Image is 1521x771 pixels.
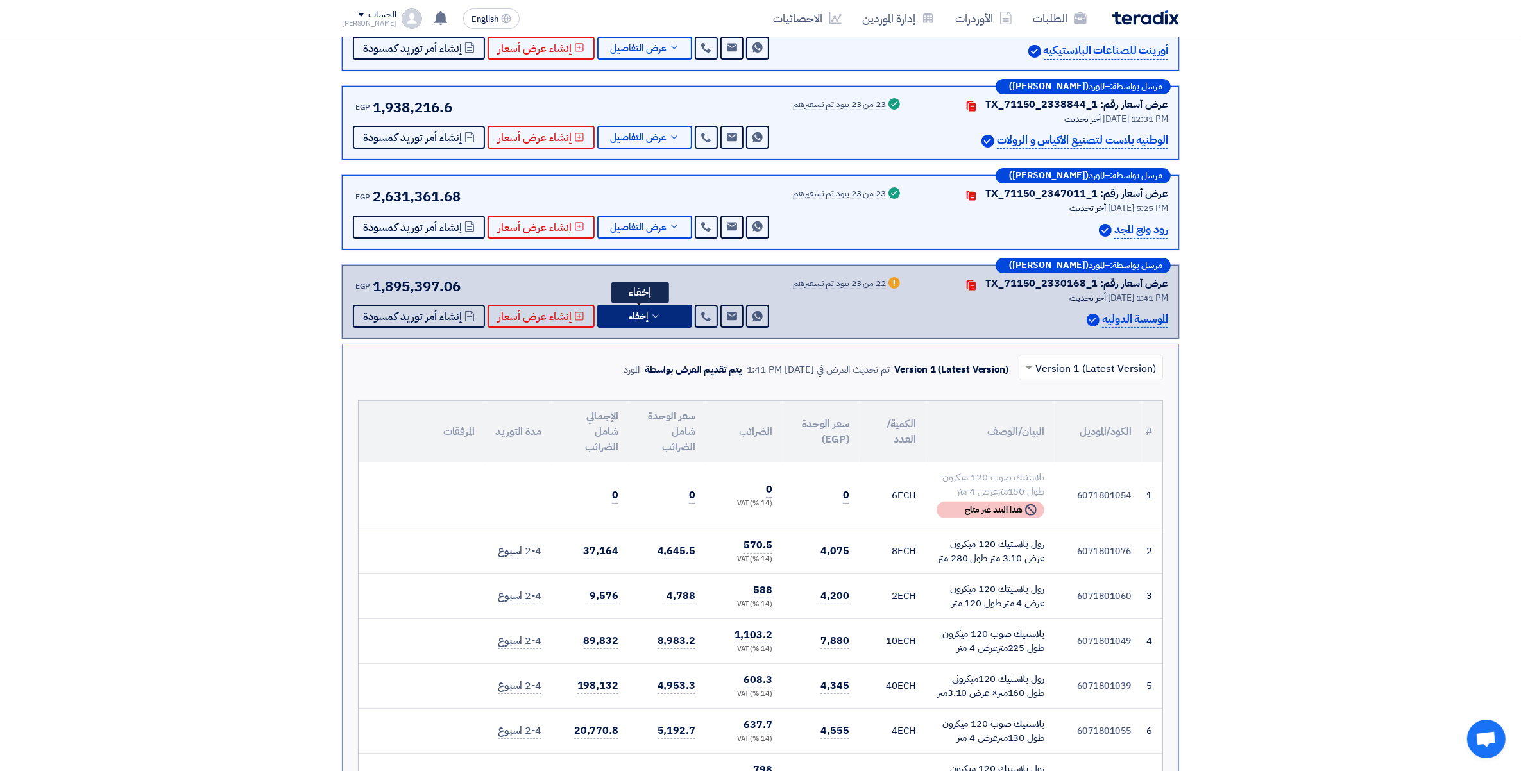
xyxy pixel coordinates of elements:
[658,723,695,739] span: 5,192.7
[937,672,1044,700] div: رول بلاستيك 120ميكرونى طول 160متر× عرض 3.10متر
[658,678,695,694] span: 4,953.3
[793,189,886,199] div: 23 من 23 بنود تم تسعيرهم
[985,276,1168,291] div: عرض أسعار رقم: TX_71150_2330168_1
[937,716,1044,745] div: بلاستيك صوب 120 ميكرون طول 130مترعرض 4 متر
[1009,261,1089,270] b: ([PERSON_NAME])
[747,362,890,377] div: تم تحديث العرض في [DATE] 1:41 PM
[1142,663,1162,708] td: 5
[363,133,462,142] span: إنشاء أمر توريد كمسودة
[753,582,772,598] span: 588
[689,487,695,504] span: 0
[368,10,396,21] div: الحساب
[1110,171,1162,180] span: مرسل بواسطة:
[886,634,897,648] span: 10
[860,529,926,573] td: ECH
[498,678,541,694] span: 2-4 اسبوع
[820,633,849,649] span: 7,880
[1028,45,1041,58] img: Verified Account
[820,723,849,739] span: 4,555
[353,126,485,149] button: إنشاء أمر توريد كمسودة
[1099,224,1112,237] img: Verified Account
[597,37,692,60] button: عرض التفاصيل
[1009,82,1089,91] b: ([PERSON_NAME])
[1087,314,1100,326] img: Verified Account
[1142,401,1162,462] th: #
[820,543,849,559] span: 4,075
[498,723,541,739] span: 2-4 اسبوع
[373,186,461,207] span: 2,631,361.68
[1089,82,1105,91] span: المورد
[574,723,618,739] span: 20,770.8
[373,276,461,297] span: 1,895,397.06
[716,689,772,700] div: (14 %) VAT
[860,618,926,663] td: ECH
[985,186,1168,201] div: عرض أسعار رقم: TX_71150_2347011_1
[597,126,692,149] button: عرض التفاصيل
[577,678,618,694] span: 198,132
[860,573,926,618] td: ECH
[706,401,783,462] th: الضرائب
[716,644,772,655] div: (14 %) VAT
[612,487,618,504] span: 0
[716,599,772,610] div: (14 %) VAT
[1103,112,1168,126] span: [DATE] 12:31 PM
[996,258,1171,273] div: –
[1089,261,1105,270] span: المورد
[1055,708,1142,753] td: 6071801055
[937,627,1044,656] div: بلاستيك صوب 120 ميكرون طول 225مترعرض 4 متر
[610,133,667,142] span: عرض التفاصيل
[895,362,1008,377] div: Version 1 (Latest Version)
[886,679,897,693] span: 40
[498,543,541,559] span: 2-4 اسبوع
[1142,573,1162,618] td: 3
[629,312,648,321] span: إخفاء
[611,282,669,303] div: إخفاء
[783,401,860,462] th: سعر الوحدة (EGP)
[1055,529,1142,573] td: 6071801076
[793,100,886,110] div: 23 من 23 بنود تم تسعيرهم
[1069,291,1106,305] span: أخر تحديث
[488,37,595,60] button: إنشاء عرض أسعار
[1055,401,1142,462] th: الكود/الموديل
[658,633,695,649] span: 8,983.2
[843,487,849,504] span: 0
[892,488,897,502] span: 6
[488,305,595,328] button: إنشاء عرض أسعار
[645,362,742,377] div: يتم تقديم العرض بواسطة
[937,537,1044,566] div: رول بلاستيك 120 ميكرون عرض 3.10 متر طول 280 متر
[766,482,772,498] span: 0
[1110,261,1162,270] span: مرسل بواسطة:
[363,223,462,232] span: إنشاء أمر توريد كمسودة
[498,223,572,232] span: إنشاء عرض أسعار
[597,216,692,239] button: عرض التفاصيل
[373,97,452,118] span: 1,938,216.6
[667,588,695,604] span: 4,788
[852,3,945,33] a: إدارة الموردين
[892,544,897,558] span: 8
[860,462,926,529] td: ECH
[937,582,1044,611] div: رول بلاسيتك 120 ميكرون عرض 4 متر طول 120 متر
[793,279,886,289] div: 22 من 23 بنود تم تسعيرهم
[498,588,541,604] span: 2-4 اسبوع
[926,401,1055,462] th: البيان/الوصف
[363,312,462,321] span: إنشاء أمر توريد كمسودة
[488,216,595,239] button: إنشاء عرض أسعار
[1055,618,1142,663] td: 6071801049
[1009,171,1089,180] b: ([PERSON_NAME])
[1023,3,1097,33] a: الطلبات
[945,3,1023,33] a: الأوردرات
[1102,311,1168,328] p: الموسسة الدوليه
[1114,221,1168,239] p: رود ونج المجد
[1142,529,1162,573] td: 2
[610,223,667,232] span: عرض التفاصيل
[342,20,396,27] div: [PERSON_NAME]
[584,543,618,559] span: 37,164
[820,678,849,694] span: 4,345
[498,133,572,142] span: إنشاء عرض أسعار
[716,498,772,509] div: (14 %) VAT
[355,101,370,113] span: EGP
[353,216,485,239] button: إنشاء أمر توريد كمسودة
[892,589,897,603] span: 2
[1044,42,1168,60] p: أورينت للصناعات البلاستيكيه
[1110,82,1162,91] span: مرسل بواسطة:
